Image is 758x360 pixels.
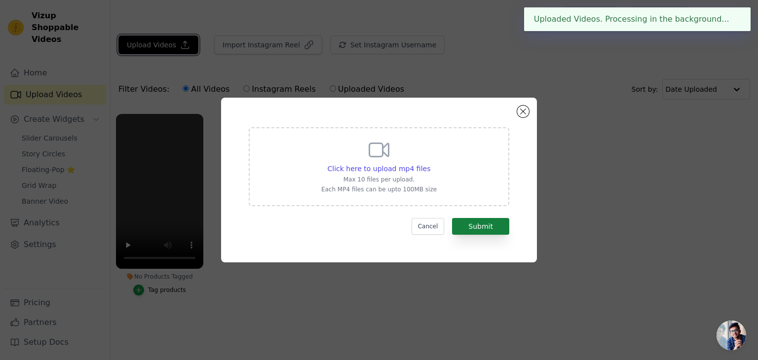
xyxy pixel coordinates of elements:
[321,185,437,193] p: Each MP4 files can be upto 100MB size
[729,13,741,25] button: Close
[321,176,437,183] p: Max 10 files per upload.
[412,218,445,235] button: Cancel
[452,218,509,235] button: Submit
[717,321,746,350] a: Open chat
[524,7,751,31] div: Uploaded Videos. Processing in the background...
[517,106,529,117] button: Close modal
[328,165,431,173] span: Click here to upload mp4 files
